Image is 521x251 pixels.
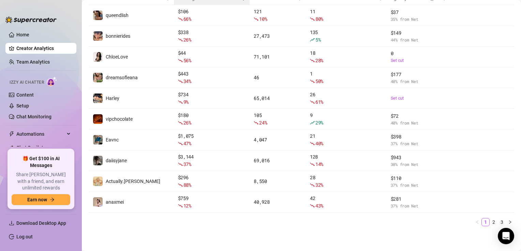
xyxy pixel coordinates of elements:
span: rise [310,37,315,42]
span: fall [178,37,183,42]
span: fall [310,79,315,84]
span: Automations [16,129,65,139]
span: 29 % [315,119,323,126]
span: 34 % [183,78,191,84]
span: 80 % [315,16,323,22]
span: anaxmei [106,199,124,205]
div: 9 [310,112,383,127]
span: $ 943 [391,154,446,161]
div: $ 338 [178,29,246,44]
span: Download Desktop App [16,220,66,226]
img: dreamsofleana [93,73,103,82]
span: queendlish [106,13,129,18]
a: Chat Monitoring [16,114,51,119]
div: 1 [310,70,383,85]
div: 128 [310,153,383,168]
span: 40 % from Net [391,78,446,85]
span: left [475,220,479,224]
a: Content [16,92,34,98]
span: 37 % from Net [391,140,446,147]
span: 26 % [183,36,191,43]
li: Next Page [506,218,514,226]
a: Setup [16,103,29,108]
a: Team Analytics [16,59,50,65]
span: 37 % [183,161,191,167]
span: 88 % [183,182,191,188]
img: queendlish [93,11,103,20]
span: fall [310,162,315,167]
img: AI Chatter [47,77,57,86]
span: arrow-right [50,197,55,202]
a: Home [16,32,29,37]
div: 69,016 [254,157,302,164]
span: $ 110 [391,174,446,182]
span: daiisyjane [106,158,127,163]
button: left [473,218,481,226]
span: 47 % [183,140,191,147]
a: Set cut [391,95,446,102]
img: daiisyjane [93,156,103,165]
span: 12 % [183,202,191,209]
a: 1 [482,218,489,226]
div: $ 106 [178,8,246,23]
img: vipchocolate [93,114,103,124]
span: $ 177 [391,71,446,78]
div: 4,047 [254,136,302,144]
span: fall [310,183,315,187]
span: fall [178,58,183,63]
div: 11 [310,8,383,23]
span: Harley [106,96,119,101]
span: right [508,220,512,224]
span: fall [178,79,183,84]
div: 71,101 [254,53,302,61]
span: 40 % [315,140,323,147]
span: fall [310,141,315,146]
span: fall [310,203,315,208]
div: $ 180 [178,112,246,127]
div: 27,473 [254,32,302,40]
a: Creator Analytics [16,43,71,54]
a: 2 [490,218,497,226]
span: Share [PERSON_NAME] with a friend, and earn unlimited rewards [12,171,70,191]
span: Earn now [27,197,47,202]
span: 66 % [183,16,191,22]
a: Set cut [391,57,446,64]
span: Actually.[PERSON_NAME] [106,179,160,184]
span: fall [178,141,183,146]
span: fall [178,120,183,125]
div: 135 [310,29,383,44]
div: 105 [254,112,302,127]
a: 3 [498,218,506,226]
span: 43 % [315,202,323,209]
span: rise [310,120,315,125]
div: 121 [254,8,302,23]
span: fall [254,17,258,21]
span: Chat Copilot [16,142,65,153]
span: vipchocolate [106,116,133,122]
div: 28 [310,174,383,189]
span: fall [178,162,183,167]
span: $ 281 [391,195,446,203]
span: 9 % [183,99,189,105]
div: 26 [310,91,383,106]
span: fall [254,120,258,125]
button: Earn nowarrow-right [12,194,70,205]
span: $ 37 [391,9,446,16]
img: ChloeLove [93,52,103,62]
span: 50 % [315,78,323,84]
span: download [9,220,14,226]
span: $ 398 [391,133,446,140]
span: bonnierides [106,33,130,39]
div: Open Intercom Messenger [498,228,514,244]
span: 37 % from Net [391,203,446,209]
span: Izzy AI Chatter [10,79,44,86]
div: 18 [310,49,383,64]
img: Chat Copilot [9,145,13,150]
li: 3 [498,218,506,226]
img: Actually.Maria [93,177,103,186]
img: bonnierides [93,31,103,41]
div: 0 [391,50,446,64]
span: 10 % [259,16,267,22]
span: fall [178,183,183,187]
span: 28 % [315,57,323,64]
